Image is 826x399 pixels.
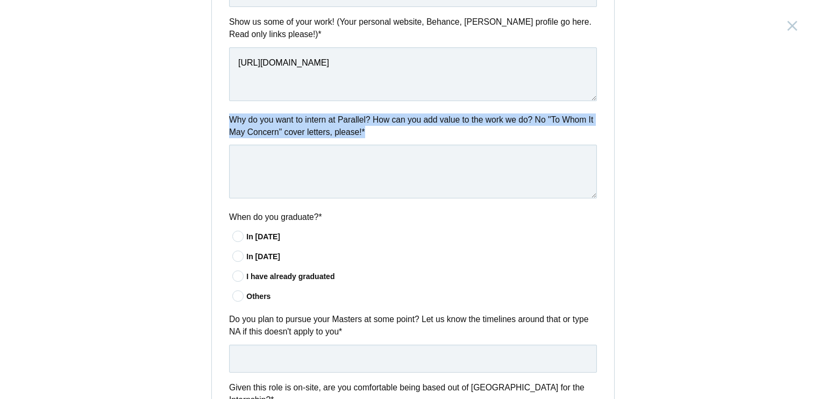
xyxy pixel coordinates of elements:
[229,16,597,41] label: Show us some of your work! (Your personal website, Behance, [PERSON_NAME] profile go here. Read o...
[246,251,597,262] div: In [DATE]
[246,271,597,282] div: I have already graduated
[246,291,597,302] div: Others
[229,113,597,139] label: Why do you want to intern at Parallel? How can you add value to the work we do? No "To Whom It Ma...
[246,231,597,243] div: In [DATE]
[229,313,597,338] label: Do you plan to pursue your Masters at some point? Let us know the timelines around that or type N...
[229,211,597,223] label: When do you graduate?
